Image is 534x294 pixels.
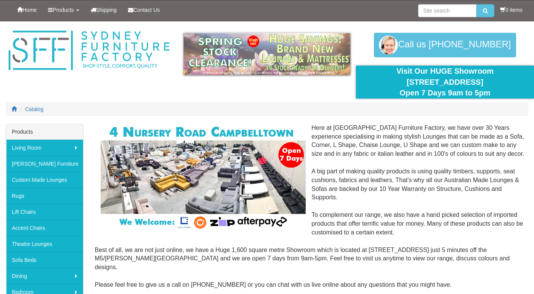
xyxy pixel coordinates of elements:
[6,29,172,72] img: Sydney Furniture Factory
[101,124,306,231] img: Corner Modular Lounges
[6,252,83,268] a: Sofa Beds
[418,4,476,17] input: Site search
[96,7,117,13] span: Shipping
[133,7,160,13] span: Contact Us
[6,220,83,236] a: Accent Chairs
[6,156,83,172] a: [PERSON_NAME] Furniture
[362,66,528,99] div: Visit Our HUGE Showroom [STREET_ADDRESS] Open 7 Days 9am to 5pm
[22,7,37,13] span: Home
[6,188,83,204] a: Rugs
[85,0,123,19] a: Shipping
[6,204,83,220] a: Lift Chairs
[500,6,523,14] li: 0 items
[6,268,83,284] a: Dining
[11,0,42,19] a: Home
[6,124,83,140] div: Products
[6,236,83,252] a: Theatre Lounges
[122,0,165,19] a: Contact Us
[184,33,350,75] img: spring-sale.gif
[53,7,74,13] span: Products
[25,106,43,112] a: Catalog
[6,140,83,156] a: Living Room
[6,172,83,188] a: Custom Made Lounges
[42,0,85,19] a: Products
